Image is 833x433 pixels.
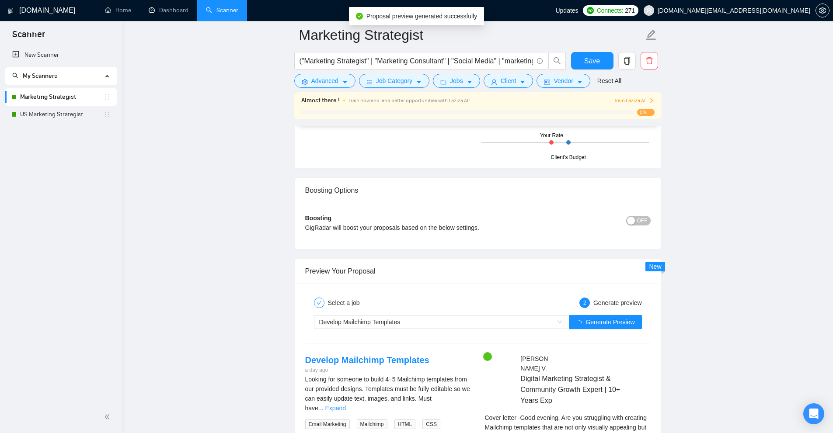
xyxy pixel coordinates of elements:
[440,79,446,85] span: folder
[520,355,551,372] span: [PERSON_NAME] V .
[300,55,533,66] input: Search Freelance Jobs...
[816,7,829,14] span: setting
[450,76,463,86] span: Jobs
[305,259,651,284] div: Preview Your Proposal
[5,28,52,46] span: Scanner
[803,403,824,424] div: Open Intercom Messenger
[104,412,113,421] span: double-left
[637,109,655,116] span: 0%
[548,52,566,69] button: search
[618,52,636,69] button: copy
[319,319,401,326] span: Develop Mailchimp Templates
[587,7,594,14] img: upwork-logo.png
[305,374,471,413] div: Looking for someone to build 4–5 Mailchimp templates from our provided designs. Templates must be...
[305,178,651,203] div: Boosting Options
[20,106,104,123] a: US Marketing Strategist
[537,74,590,88] button: idcardVendorcaret-down
[20,88,104,106] a: Marketing Strategist
[491,79,497,85] span: user
[5,46,117,64] li: New Scanner
[294,74,356,88] button: settingAdvancedcaret-down
[12,46,110,64] a: New Scanner
[12,72,57,80] span: My Scanners
[5,88,117,106] li: Marketing Strategist
[645,29,657,41] span: edit
[317,300,322,305] span: check
[325,405,346,412] a: Expand
[641,52,658,69] button: delete
[206,7,238,14] a: searchScanner
[366,79,373,85] span: bars
[641,57,658,65] span: delete
[105,7,131,14] a: homeHome
[299,24,644,46] input: Scanner name...
[318,405,324,412] span: ...
[7,4,14,18] img: logo
[501,76,516,86] span: Client
[625,6,634,15] span: 271
[422,419,440,429] span: CSS
[359,74,429,88] button: barsJob Categorycaret-down
[23,72,57,80] span: My Scanners
[619,57,635,65] span: copy
[376,76,412,86] span: Job Category
[12,73,18,79] span: search
[569,315,641,329] button: Generate Preview
[816,3,830,17] button: setting
[484,74,533,88] button: userClientcaret-down
[356,13,363,20] span: check-circle
[584,55,600,66] span: Save
[519,79,526,85] span: caret-down
[342,79,348,85] span: caret-down
[301,96,340,105] span: Almost there !
[537,58,543,64] span: info-circle
[554,76,573,86] span: Vendor
[586,317,634,327] span: Generate Preview
[540,132,563,140] div: Your Rate
[433,74,480,88] button: folderJobscaret-down
[467,79,473,85] span: caret-down
[104,94,111,100] span: holder
[576,320,586,326] span: loading
[593,298,642,308] div: Generate preview
[649,263,661,270] span: New
[646,7,652,14] span: user
[305,376,470,412] span: Looking for someone to build 4–5 Mailchimp templates from our provided designs. Templates must be...
[549,57,565,65] span: search
[416,79,422,85] span: caret-down
[583,300,586,306] span: 2
[349,97,471,104] span: Train now and land better opportunities with Laziza AI !
[305,419,350,429] span: Email Marketing
[302,79,308,85] span: setting
[597,76,621,86] a: Reset All
[597,6,623,15] span: Connects:
[577,79,583,85] span: caret-down
[104,111,111,118] span: holder
[571,52,613,69] button: Save
[551,153,586,162] div: Client's Budget
[816,7,830,14] a: setting
[311,76,338,86] span: Advanced
[305,223,565,232] div: GigRadar will boost your proposals based on the below settings.
[305,366,429,374] div: a day ago
[649,98,654,103] span: right
[544,79,550,85] span: idcard
[555,7,578,14] span: Updates
[394,419,416,429] span: HTML
[149,7,188,14] a: dashboardDashboard
[485,354,513,382] img: c1qRHq7SQOa1i-fqKcPYkBXztppokfvgbCRDsm-bHm1XZRmDmNlFFyRxC1ahHtlnv-
[328,298,365,308] div: Select a job
[305,355,429,365] a: Develop Mailchimp Templates
[305,215,332,222] b: Boosting
[637,216,648,225] span: OFF
[5,106,117,123] li: US Marketing Strategist
[366,13,477,20] span: Proposal preview generated successfully
[614,97,654,105] button: Train Laziza AI
[520,373,624,406] span: Digital Marketing Strategist & Community Growth Expert | 10+ Years Exp
[357,419,387,429] span: Mailchimp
